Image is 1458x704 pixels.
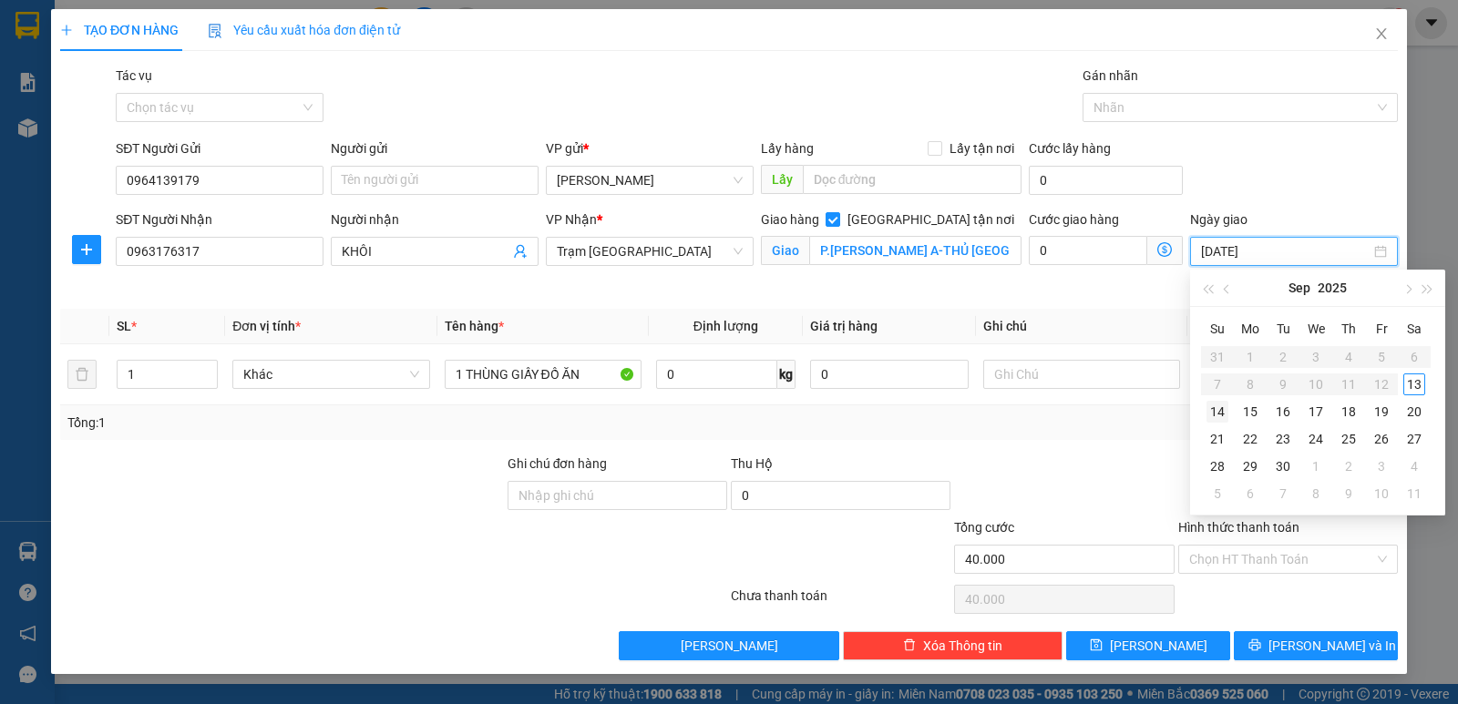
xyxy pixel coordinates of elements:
[1201,480,1234,507] td: 2025-10-05
[619,631,838,660] button: [PERSON_NAME]
[1178,520,1299,535] label: Hình thức thanh toán
[1398,314,1431,343] th: Sa
[1206,483,1228,505] div: 5
[1289,270,1310,306] button: Sep
[1398,398,1431,425] td: 2025-09-20
[208,24,222,38] img: icon
[1083,68,1138,83] label: Gán nhãn
[903,638,916,653] span: delete
[976,309,1187,344] th: Ghi chú
[1356,9,1407,60] button: Close
[1305,455,1327,477] div: 1
[1305,428,1327,450] div: 24
[1029,236,1147,265] input: Cước giao hàng
[67,413,564,433] div: Tổng: 1
[1268,636,1396,656] span: [PERSON_NAME] và In
[1371,428,1392,450] div: 26
[1299,425,1332,453] td: 2025-09-24
[1272,401,1294,423] div: 16
[1267,453,1299,480] td: 2025-09-30
[1398,425,1431,453] td: 2025-09-27
[72,235,101,264] button: plus
[731,456,773,471] span: Thu Hộ
[1267,480,1299,507] td: 2025-10-07
[1305,401,1327,423] div: 17
[445,360,642,389] input: VD: Bàn, Ghế
[1239,428,1261,450] div: 22
[1201,241,1371,261] input: Ngày giao
[840,209,1022,230] span: [GEOGRAPHIC_DATA] tận nơi
[803,165,1022,194] input: Dọc đường
[729,586,952,617] div: Chưa thanh toán
[508,456,608,471] label: Ghi chú đơn hàng
[1234,453,1267,480] td: 2025-09-29
[1066,631,1230,660] button: save[PERSON_NAME]
[1365,314,1398,343] th: Fr
[1272,483,1294,505] div: 7
[1371,483,1392,505] div: 10
[1234,480,1267,507] td: 2025-10-06
[1398,371,1431,398] td: 2025-09-13
[1090,638,1103,653] span: save
[557,238,743,265] span: Trạm Sài Gòn
[508,481,727,510] input: Ghi chú đơn hàng
[331,138,539,158] div: Người gửi
[693,319,758,333] span: Định lượng
[942,138,1022,158] span: Lấy tận nơi
[1299,480,1332,507] td: 2025-10-08
[117,319,131,333] span: SL
[761,212,819,227] span: Giao hàng
[1338,428,1360,450] div: 25
[1157,242,1172,257] span: dollar-circle
[1272,428,1294,450] div: 23
[1332,480,1365,507] td: 2025-10-09
[1371,401,1392,423] div: 19
[1029,212,1119,227] label: Cước giao hàng
[1365,480,1398,507] td: 2025-10-10
[1338,455,1360,477] div: 2
[1403,428,1425,450] div: 27
[116,209,323,230] div: SĐT Người Nhận
[73,242,100,257] span: plus
[1201,314,1234,343] th: Su
[923,636,1002,656] span: Xóa Thông tin
[1239,401,1261,423] div: 15
[1318,270,1347,306] button: 2025
[60,23,179,37] span: TẠO ĐƠN HÀNG
[1398,453,1431,480] td: 2025-10-04
[1398,480,1431,507] td: 2025-10-11
[1239,455,1261,477] div: 29
[1374,26,1389,41] span: close
[546,212,597,227] span: VP Nhận
[1206,401,1228,423] div: 14
[1371,455,1392,477] div: 3
[67,360,97,389] button: delete
[761,165,803,194] span: Lấy
[1332,453,1365,480] td: 2025-10-02
[1403,401,1425,423] div: 20
[1299,314,1332,343] th: We
[1234,398,1267,425] td: 2025-09-15
[116,138,323,158] div: SĐT Người Gửi
[1403,483,1425,505] div: 11
[1029,141,1111,156] label: Cước lấy hàng
[761,236,809,265] span: Giao
[1338,401,1360,423] div: 18
[810,319,878,333] span: Giá trị hàng
[1332,314,1365,343] th: Th
[1403,373,1425,395] div: 13
[1201,398,1234,425] td: 2025-09-14
[681,636,778,656] span: [PERSON_NAME]
[546,138,754,158] div: VP gửi
[1201,425,1234,453] td: 2025-09-21
[1206,428,1228,450] div: 21
[777,360,796,389] span: kg
[954,520,1014,535] span: Tổng cước
[810,360,969,389] input: 0
[1272,455,1294,477] div: 30
[1267,398,1299,425] td: 2025-09-16
[1332,425,1365,453] td: 2025-09-25
[208,23,400,37] span: Yêu cầu xuất hóa đơn điện tử
[1338,483,1360,505] div: 9
[1305,483,1327,505] div: 8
